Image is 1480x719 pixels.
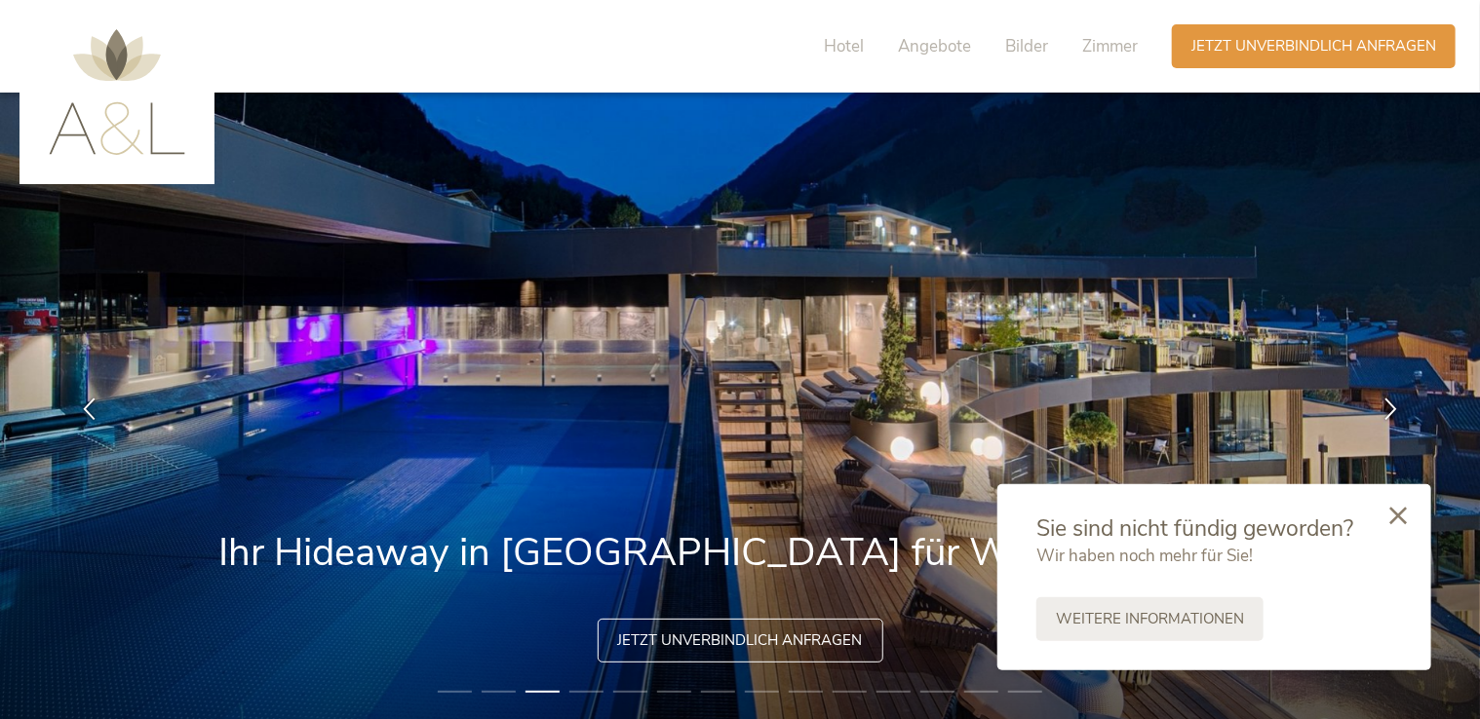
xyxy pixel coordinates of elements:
[1191,36,1436,57] span: Jetzt unverbindlich anfragen
[1036,597,1264,641] a: Weitere Informationen
[1036,513,1353,544] span: Sie sind nicht fündig geworden?
[1036,545,1253,567] span: Wir haben noch mehr für Sie!
[618,630,863,651] span: Jetzt unverbindlich anfragen
[1056,609,1244,629] span: Weitere Informationen
[824,35,864,57] span: Hotel
[1082,35,1138,57] span: Zimmer
[1005,35,1048,57] span: Bilder
[898,35,971,57] span: Angebote
[49,29,185,155] img: AMONTI & LUNARIS Wellnessresort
